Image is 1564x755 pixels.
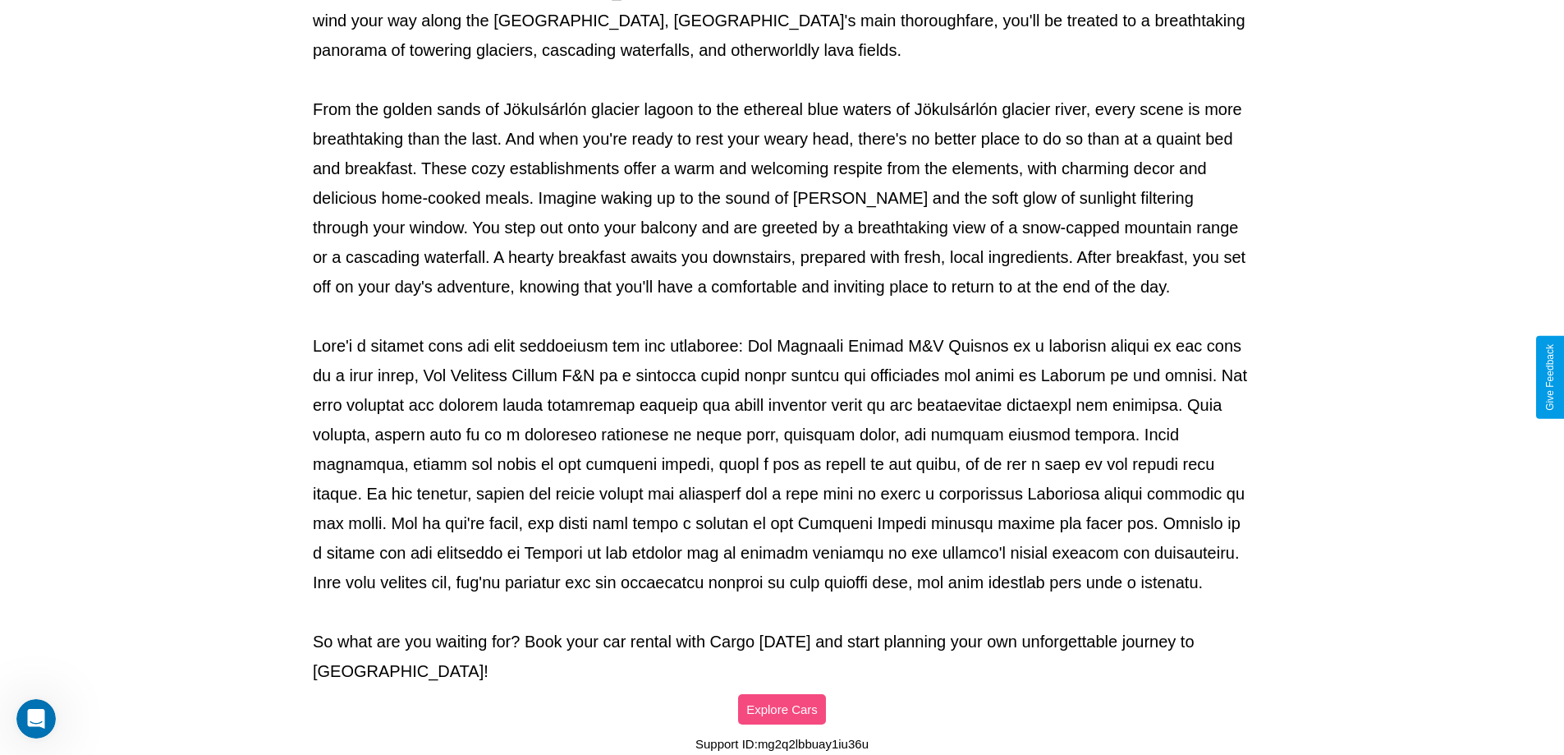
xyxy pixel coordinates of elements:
[695,733,869,755] p: Support ID: mg2q2lbbuay1iu36u
[738,694,826,725] button: Explore Cars
[16,699,56,739] iframe: Intercom live chat
[1544,344,1556,411] div: Give Feedback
